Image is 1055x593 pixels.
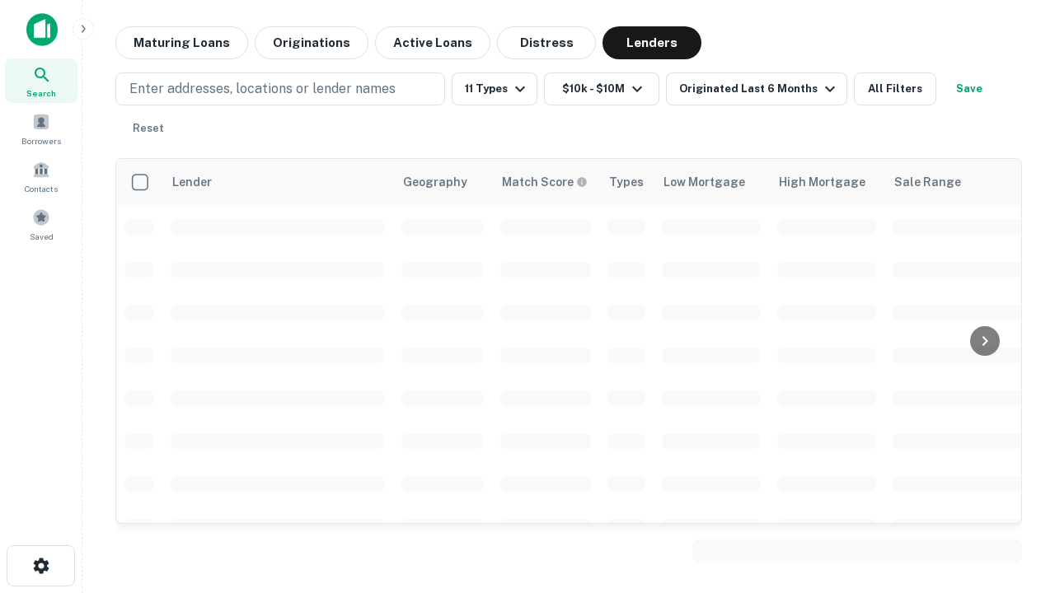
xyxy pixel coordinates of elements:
button: Maturing Loans [115,26,248,59]
div: Originated Last 6 Months [679,79,840,99]
button: 11 Types [452,72,537,105]
a: Borrowers [5,106,77,151]
div: Geography [403,172,467,192]
iframe: Chat Widget [973,409,1055,488]
th: High Mortgage [769,159,884,205]
span: Saved [30,230,54,243]
th: Low Mortgage [654,159,769,205]
a: Search [5,58,77,103]
span: Search [26,86,56,100]
button: Reset [122,112,175,145]
div: Low Mortgage [663,172,745,192]
th: Types [599,159,654,205]
a: Saved [5,202,77,246]
p: Enter addresses, locations or lender names [129,79,396,99]
img: capitalize-icon.png [26,13,58,46]
span: Contacts [25,182,58,195]
div: Lender [172,172,212,192]
span: Borrowers [21,134,61,147]
div: Types [609,172,644,192]
div: Capitalize uses an advanced AI algorithm to match your search with the best lender. The match sco... [502,173,588,191]
button: All Filters [854,72,936,105]
div: High Mortgage [779,172,865,192]
div: Sale Range [894,172,961,192]
th: Lender [162,159,393,205]
button: Save your search to get updates of matches that match your search criteria. [943,72,996,105]
th: Sale Range [884,159,1033,205]
button: Originations [255,26,368,59]
th: Geography [393,159,492,205]
button: $10k - $10M [544,72,659,105]
h6: Match Score [502,173,584,191]
button: Enter addresses, locations or lender names [115,72,445,105]
button: Originated Last 6 Months [666,72,847,105]
button: Distress [497,26,596,59]
a: Contacts [5,154,77,198]
button: Lenders [603,26,701,59]
button: Active Loans [375,26,490,59]
th: Capitalize uses an advanced AI algorithm to match your search with the best lender. The match sco... [492,159,599,205]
